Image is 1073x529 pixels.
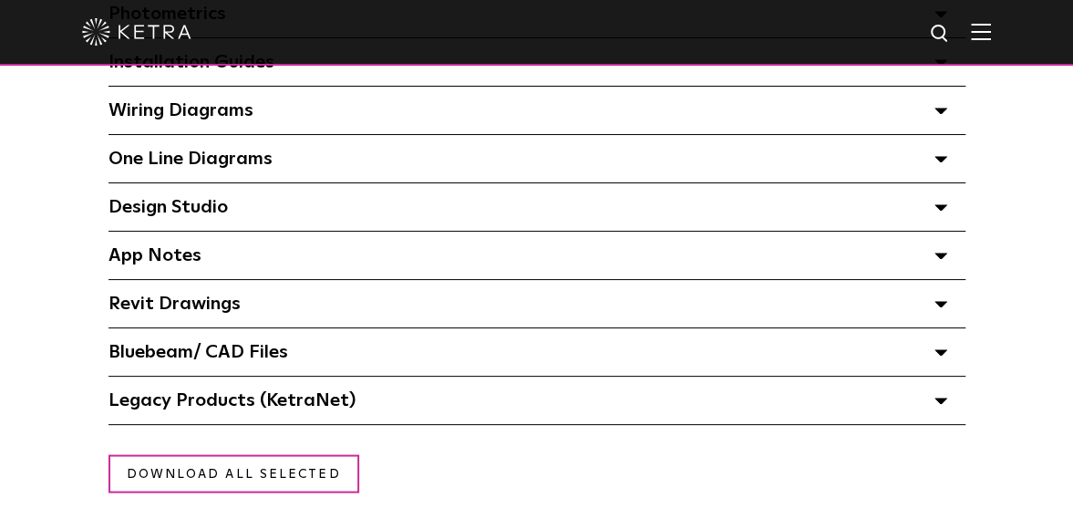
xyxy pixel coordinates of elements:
img: search icon [929,23,952,46]
span: Legacy Products (KetraNet) [108,391,356,410]
span: Wiring Diagrams [108,101,253,119]
span: Design Studio [108,198,228,216]
a: Download all selected [108,454,359,493]
span: App Notes [108,246,201,264]
img: Hamburger%20Nav.svg [971,23,991,40]
span: Bluebeam/ CAD Files [108,343,288,361]
img: ketra-logo-2019-white [82,18,191,46]
span: One Line Diagrams [108,150,273,168]
span: Installation Guides [108,53,274,71]
span: Revit Drawings [108,295,241,313]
